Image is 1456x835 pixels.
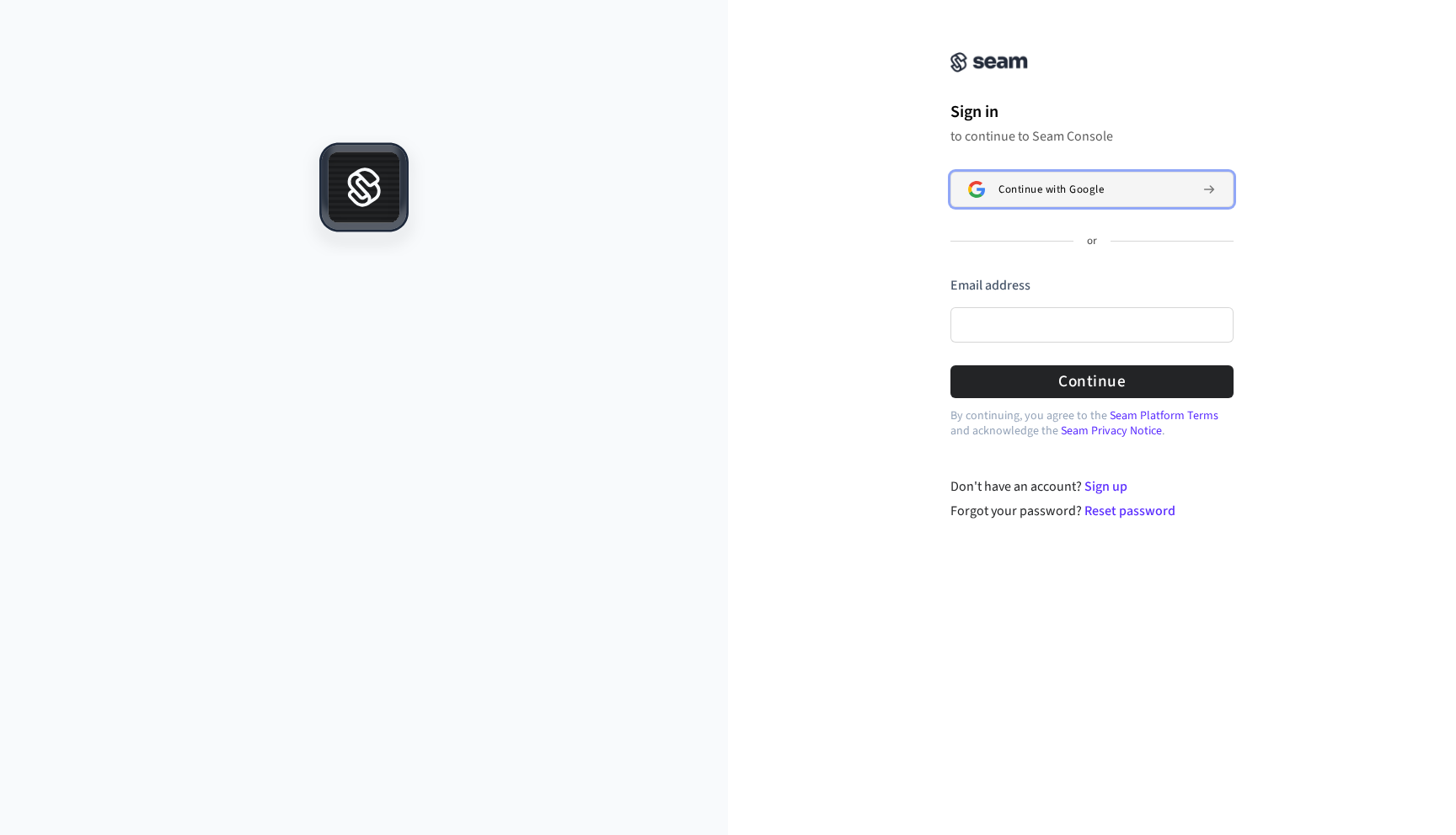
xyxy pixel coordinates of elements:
[950,476,1234,497] div: Don't have an account?
[1087,234,1097,249] p: or
[1061,423,1162,439] a: Seam Privacy Notice
[950,276,1030,295] label: Email address
[950,408,1234,439] p: By continuing, you agree to the and acknowledge the .
[950,172,1234,207] button: Sign in with GoogleContinue with Google
[950,52,1028,72] img: Seam Console
[950,128,1234,145] p: to continue to Seam Console
[950,365,1234,398] button: Continue
[998,183,1104,196] span: Continue with Google
[968,181,985,198] img: Sign in with Google
[1084,502,1175,520] a: Reset password
[950,99,1234,125] h1: Sign in
[950,501,1234,521] div: Forgot your password?
[1110,407,1218,424] a: Seam Platform Terms
[1084,477,1127,496] a: Sign up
